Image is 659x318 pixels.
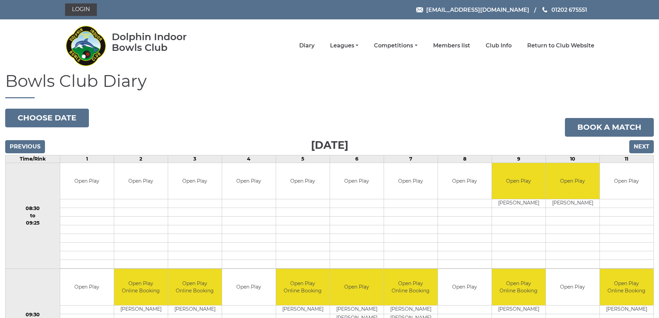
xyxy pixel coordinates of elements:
td: Open Play [330,269,384,305]
td: 1 [60,155,114,163]
input: Next [629,140,654,153]
td: Open Play [222,269,276,305]
span: [EMAIL_ADDRESS][DOMAIN_NAME] [426,6,529,13]
a: Competitions [374,42,417,49]
td: 9 [492,155,546,163]
a: Leagues [330,42,358,49]
a: Book a match [565,118,654,137]
td: 3 [168,155,222,163]
span: 01202 675551 [551,6,587,13]
td: Open Play Online Booking [492,269,546,305]
td: Open Play Online Booking [114,269,168,305]
td: Time/Rink [6,155,60,163]
td: Open Play [492,163,546,199]
td: Open Play Online Booking [276,269,330,305]
td: 08:30 to 09:25 [6,163,60,269]
td: [PERSON_NAME] [492,199,546,208]
td: [PERSON_NAME] [276,305,330,314]
td: 5 [276,155,330,163]
a: Club Info [486,42,512,49]
td: Open Play [114,163,168,199]
td: Open Play [168,163,222,199]
button: Choose date [5,109,89,127]
input: Previous [5,140,45,153]
a: Login [65,3,97,16]
td: [PERSON_NAME] [330,305,384,314]
td: Open Play [276,163,330,199]
div: Dolphin Indoor Bowls Club [112,31,209,53]
a: Members list [433,42,470,49]
img: Dolphin Indoor Bowls Club [65,21,107,70]
td: 7 [384,155,438,163]
td: [PERSON_NAME] [492,305,546,314]
img: Phone us [542,7,547,12]
td: Open Play [60,269,114,305]
a: Email [EMAIL_ADDRESS][DOMAIN_NAME] [416,6,529,14]
td: [PERSON_NAME] [168,305,222,314]
h1: Bowls Club Diary [5,72,654,98]
td: Open Play Online Booking [384,269,438,305]
td: 8 [438,155,492,163]
a: Diary [299,42,314,49]
td: Open Play Online Booking [600,269,653,305]
a: Return to Club Website [527,42,594,49]
td: Open Play [438,269,492,305]
td: 10 [546,155,599,163]
td: Open Play [384,163,438,199]
td: Open Play [600,163,653,199]
td: Open Play [546,163,599,199]
td: Open Play [60,163,114,199]
td: Open Play [330,163,384,199]
td: Open Play [222,163,276,199]
img: Email [416,7,423,12]
td: Open Play [438,163,492,199]
td: Open Play [546,269,599,305]
td: Open Play Online Booking [168,269,222,305]
td: 2 [114,155,168,163]
td: [PERSON_NAME] [546,199,599,208]
td: 11 [599,155,653,163]
a: Phone us 01202 675551 [541,6,587,14]
td: [PERSON_NAME] [600,305,653,314]
td: 6 [330,155,384,163]
td: [PERSON_NAME] [114,305,168,314]
td: [PERSON_NAME] [384,305,438,314]
td: 4 [222,155,276,163]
